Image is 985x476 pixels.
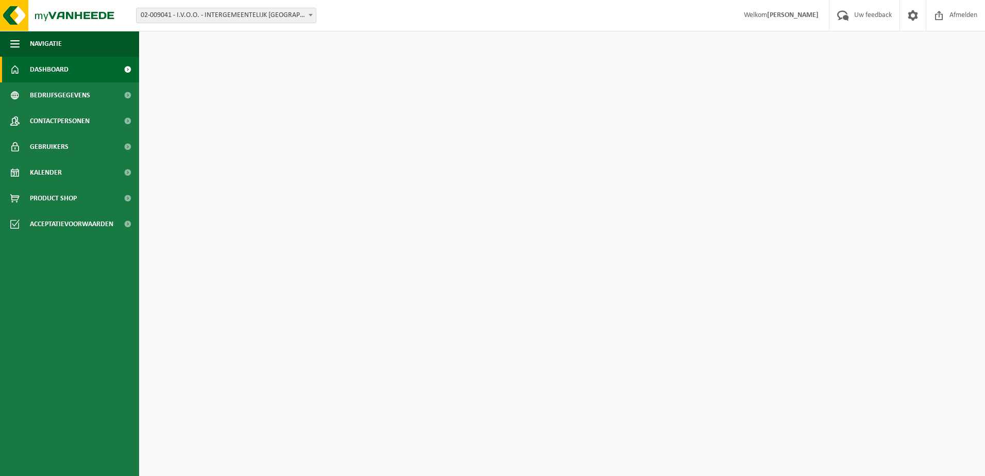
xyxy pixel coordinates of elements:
[30,160,62,185] span: Kalender
[30,57,69,82] span: Dashboard
[30,185,77,211] span: Product Shop
[30,31,62,57] span: Navigatie
[137,8,316,23] span: 02-009041 - I.V.O.O. - INTERGEMEENTELIJK CP - OOSTENDE
[30,108,90,134] span: Contactpersonen
[767,11,819,19] strong: [PERSON_NAME]
[136,8,316,23] span: 02-009041 - I.V.O.O. - INTERGEMEENTELIJK CP - OOSTENDE
[30,134,69,160] span: Gebruikers
[30,82,90,108] span: Bedrijfsgegevens
[30,211,113,237] span: Acceptatievoorwaarden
